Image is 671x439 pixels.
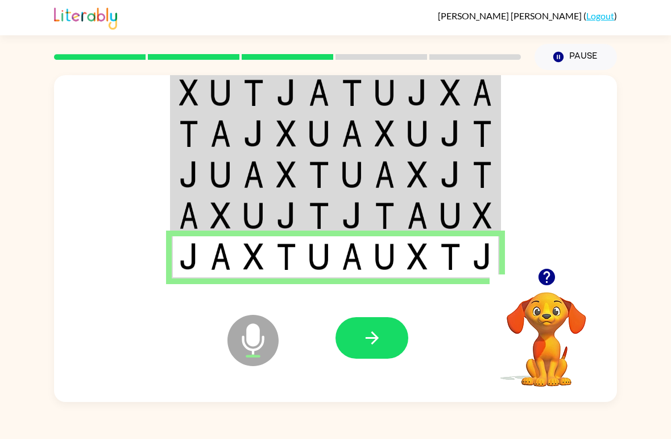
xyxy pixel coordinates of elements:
img: j [276,79,297,106]
img: a [407,202,428,229]
img: t [309,161,329,188]
img: u [342,161,362,188]
video: Your browser must support playing .mp4 files to use Literably. Please try using another browser. [490,274,603,388]
img: x [210,202,231,229]
a: Logout [586,10,614,21]
img: t [342,79,362,106]
img: u [375,243,395,270]
img: x [276,120,297,147]
button: Pause [535,44,617,70]
img: a [342,120,362,147]
img: a [375,161,395,188]
img: j [473,243,492,270]
img: a [473,79,492,106]
img: j [179,243,198,270]
img: x [243,243,264,270]
img: x [473,202,492,229]
img: t [309,202,329,229]
img: x [440,79,461,106]
img: t [179,120,198,147]
img: x [407,243,428,270]
img: t [243,79,264,106]
img: a [179,202,198,229]
img: a [210,243,231,270]
img: t [473,120,492,147]
img: u [440,202,461,229]
img: j [407,79,428,106]
div: ( ) [438,10,617,21]
img: t [375,202,395,229]
span: [PERSON_NAME] [PERSON_NAME] [438,10,583,21]
img: x [407,161,428,188]
img: j [440,161,461,188]
img: j [440,120,461,147]
img: u [309,120,329,147]
img: Literably [54,5,117,30]
img: u [407,120,428,147]
img: j [342,202,362,229]
img: x [375,120,395,147]
img: x [179,79,198,106]
img: t [440,243,461,270]
img: a [309,79,329,106]
img: t [276,243,297,270]
img: u [309,243,329,270]
img: u [375,79,395,106]
img: a [243,161,264,188]
img: j [243,120,264,147]
img: t [473,161,492,188]
img: u [243,202,264,229]
img: a [342,243,362,270]
img: x [276,161,297,188]
img: u [210,161,231,188]
img: a [210,120,231,147]
img: u [210,79,231,106]
img: j [179,161,198,188]
img: j [276,202,297,229]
